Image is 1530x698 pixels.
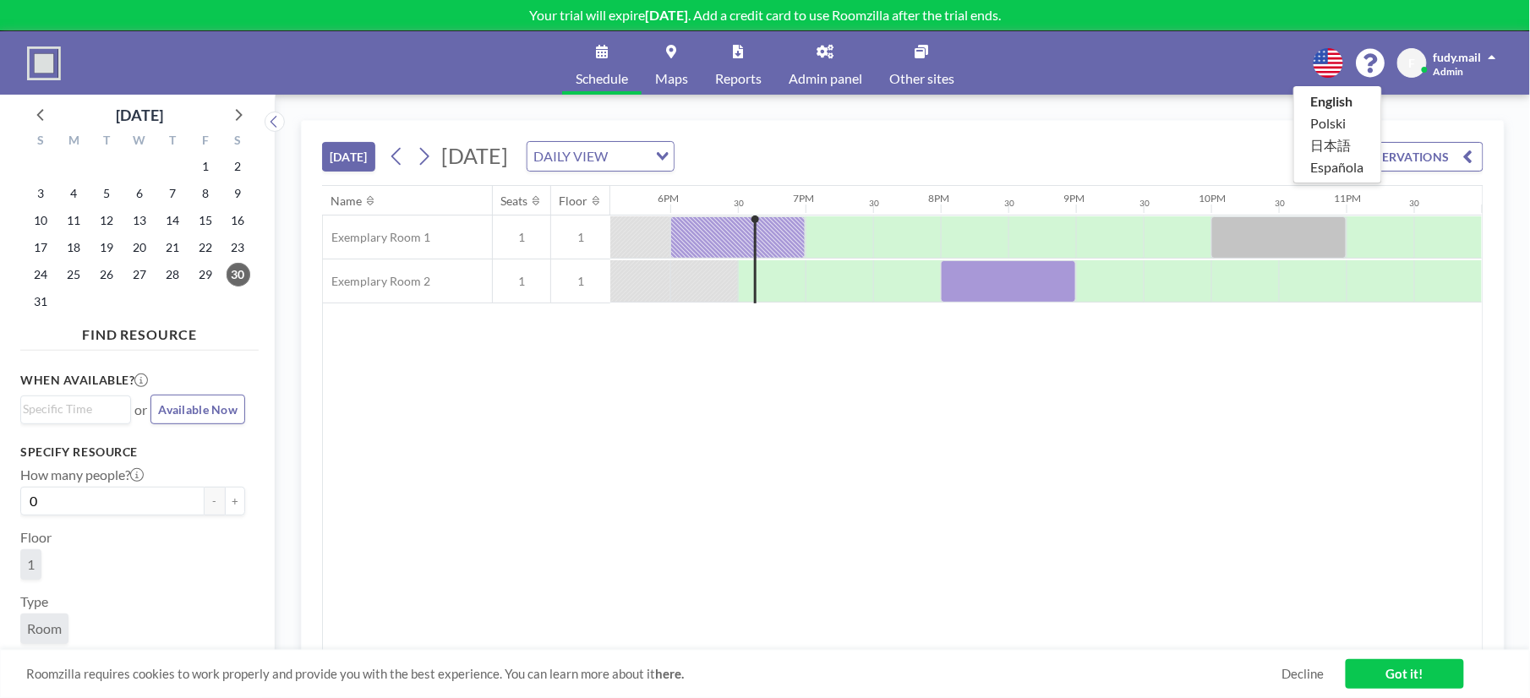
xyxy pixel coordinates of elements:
[655,666,684,681] a: here.
[1346,659,1464,689] a: Got it!
[1294,156,1381,178] li: Española
[1294,90,1381,112] li: English
[1282,666,1325,682] a: Decline
[1294,112,1381,134] li: Polski
[26,666,1282,682] span: Roomzilla requires cookies to work properly and provide you with the best experience. You can lea...
[1294,134,1381,156] li: 日本語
